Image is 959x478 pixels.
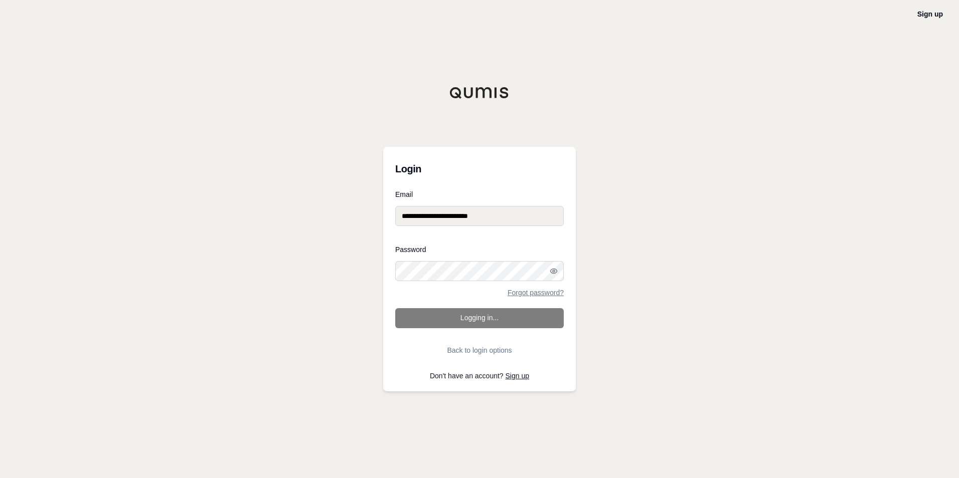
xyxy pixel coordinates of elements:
[395,191,564,198] label: Email
[449,87,510,99] img: Qumis
[917,10,943,18] a: Sign up
[395,340,564,360] button: Back to login options
[395,246,564,253] label: Password
[508,289,564,296] a: Forgot password?
[395,372,564,379] p: Don't have an account?
[395,159,564,179] h3: Login
[506,372,529,380] a: Sign up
